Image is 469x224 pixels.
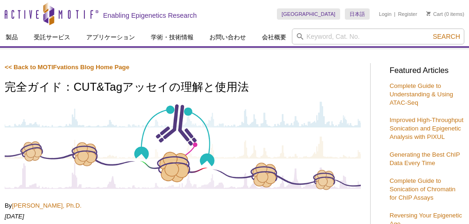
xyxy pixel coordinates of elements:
[379,11,392,17] a: Login
[28,29,76,46] a: 受託サービス
[5,202,361,210] p: By
[145,29,199,46] a: 学術・技術情報
[426,8,464,20] li: (0 items)
[426,11,431,16] img: Your Cart
[277,8,340,20] a: [GEOGRAPHIC_DATA]
[5,213,24,220] em: [DATE]
[204,29,252,46] a: お問い合わせ
[5,81,361,94] h1: 完全ガイド：CUT&Tagアッセイの理解と使用法
[389,67,464,75] h3: Featured Articles
[5,100,361,191] img: Antibody-Based Tagmentation Notes
[430,32,463,41] button: Search
[389,151,460,166] a: Generating the Best ChIP Data Every Time
[5,64,129,71] a: << Back to MOTIFvations Blog Home Page
[426,11,443,17] a: Cart
[394,8,395,20] li: |
[389,116,463,140] a: Improved High-Throughput Sonication and Epigenetic Analysis with PIXUL
[103,11,197,20] h2: Enabling Epigenetics Research
[345,8,370,20] a: 日本語
[12,202,82,209] a: [PERSON_NAME], Ph.D.
[292,29,464,44] input: Keyword, Cat. No.
[256,29,292,46] a: 会社概要
[389,177,455,201] a: Complete Guide to Sonication of Chromatin for ChIP Assays
[81,29,141,46] a: アプリケーション
[389,82,453,106] a: Complete Guide to Understanding & Using ATAC-Seq
[433,33,460,40] span: Search
[398,11,417,17] a: Register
